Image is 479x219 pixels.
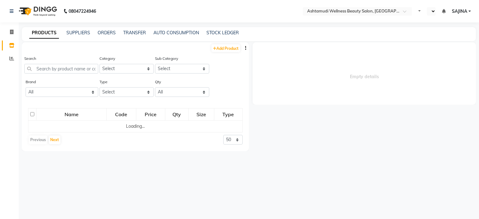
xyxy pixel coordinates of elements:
[28,121,243,132] td: Loading...
[107,109,136,120] div: Code
[253,42,476,105] span: Empty details
[37,109,106,120] div: Name
[155,79,161,85] label: Qty
[29,27,59,39] a: PRODUCTS
[206,30,239,36] a: STOCK LEDGER
[166,109,188,120] div: Qty
[137,109,165,120] div: Price
[123,30,146,36] a: TRANSFER
[24,64,98,74] input: Search by product name or code
[189,109,214,120] div: Size
[99,56,115,61] label: Category
[49,136,60,144] button: Next
[155,56,178,61] label: Sub Category
[99,79,108,85] label: Type
[215,109,242,120] div: Type
[16,2,59,20] img: logo
[153,30,199,36] a: AUTO CONSUMPTION
[211,44,240,52] a: Add Product
[26,79,36,85] label: Brand
[98,30,116,36] a: ORDERS
[24,56,36,61] label: Search
[69,2,96,20] b: 08047224946
[66,30,90,36] a: SUPPLIERS
[452,8,467,15] span: SAJINA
